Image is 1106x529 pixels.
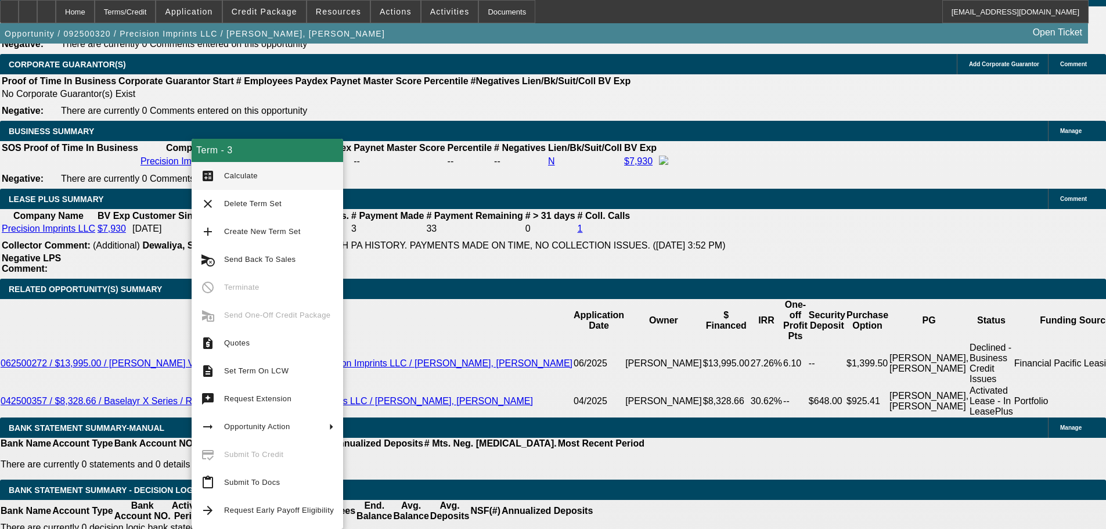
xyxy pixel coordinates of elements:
[61,106,307,116] span: There are currently 0 Comments entered on this opportunity
[201,420,215,434] mat-icon: arrow_right_alt
[356,500,392,522] th: End. Balance
[166,143,208,153] b: Company
[625,299,702,342] th: Owner
[98,211,130,221] b: BV Exp
[224,227,301,236] span: Create New Term Set
[808,342,846,385] td: --
[98,224,126,233] a: $7,930
[380,7,412,16] span: Actions
[52,500,114,522] th: Account Type
[9,195,104,204] span: LEASE PLUS SUMMARY
[624,143,657,153] b: BV Exp
[201,197,215,211] mat-icon: clear
[1060,61,1087,67] span: Comment
[430,500,470,522] th: Avg. Deposits
[142,240,229,250] b: Dewaliya, Sandeep:
[1,358,572,368] a: 062500272 / $13,995.00 / [PERSON_NAME] VG3-540 / Wellington House / Precision Imprints LLC / [PER...
[156,1,221,23] button: Application
[224,366,289,375] span: Set Term On LCW
[330,76,421,86] b: Paynet Master Score
[351,223,424,235] td: 3
[889,385,969,418] td: [PERSON_NAME], [PERSON_NAME]
[201,253,215,267] mat-icon: cancel_schedule_send
[334,500,356,522] th: Fees
[2,224,95,233] a: Precision Imprints LLC
[5,29,385,38] span: Opportunity / 092500320 / Precision Imprints LLC / [PERSON_NAME], [PERSON_NAME]
[224,394,291,403] span: Request Extension
[201,364,215,378] mat-icon: description
[371,1,420,23] button: Actions
[525,223,576,235] td: 0
[1,88,636,100] td: No Corporate Guarantor(s) Exist
[573,342,625,385] td: 06/2025
[2,240,91,250] b: Collector Comment:
[1,142,22,154] th: SOS
[470,500,501,522] th: NSF(#)
[392,500,429,522] th: Avg. Balance
[140,156,234,166] a: Precision Imprints LLC
[578,224,583,233] a: 1
[212,76,233,86] b: Start
[659,156,668,165] img: facebook-icon.png
[2,174,44,183] b: Negative:
[525,211,575,221] b: # > 31 days
[548,143,622,153] b: Lien/Bk/Suit/Coll
[224,422,290,431] span: Opportunity Action
[114,438,196,449] th: Bank Account NO.
[573,385,625,418] td: 04/2025
[501,500,593,522] th: Annualized Deposits
[118,76,210,86] b: Corporate Guarantor
[430,7,470,16] span: Activities
[969,385,1014,418] td: Activated Lease - In LeasePlus
[426,223,523,235] td: 33
[702,385,750,418] td: $8,328.66
[494,156,546,167] div: --
[52,438,114,449] th: Account Type
[224,339,250,347] span: Quotes
[93,240,140,250] span: (Additional)
[448,156,492,167] div: --
[573,299,625,342] th: Application Date
[201,503,215,517] mat-icon: arrow_forward
[165,7,212,16] span: Application
[9,60,126,69] span: CORPORATE GUARANTOR(S)
[61,174,307,183] span: There are currently 0 Comments entered on this opportunity
[236,76,293,86] b: # Employees
[1060,196,1087,202] span: Comment
[13,211,84,221] b: Company Name
[846,299,889,342] th: Purchase Option
[1,75,117,87] th: Proof of Time In Business
[1,396,533,406] a: 042500357 / $8,328.66 / Baselayr X Series / Ryonet Corporation / Precision Imprints LLC / [PERSON...
[132,211,203,221] b: Customer Since
[316,7,361,16] span: Resources
[224,506,334,514] span: Request Early Payoff Eligibility
[448,143,492,153] b: Percentile
[969,299,1014,342] th: Status
[232,7,297,16] span: Credit Package
[307,1,370,23] button: Resources
[296,76,328,86] b: Paydex
[201,169,215,183] mat-icon: calculate
[1,459,644,470] p: There are currently 0 statements and 0 details entered on this opportunity
[750,299,783,342] th: IRR
[702,342,750,385] td: $13,995.00
[783,299,808,342] th: One-off Profit Pts
[578,211,631,221] b: # Coll. Calls
[702,299,750,342] th: $ Financed
[224,255,296,264] span: Send Back To Sales
[224,478,280,487] span: Submit To Docs
[783,385,808,418] td: --
[201,392,215,406] mat-icon: try
[783,342,808,385] td: 6.10
[969,342,1014,385] td: Declined - Business Credit Issues
[23,142,139,154] th: Proof of Time In Business
[750,385,783,418] td: 30.62%
[2,253,61,274] b: Negative LPS Comment:
[1060,424,1082,431] span: Manage
[132,223,204,235] td: [DATE]
[889,342,969,385] td: [PERSON_NAME], [PERSON_NAME]
[750,342,783,385] td: 27.26%
[2,106,44,116] b: Negative:
[114,500,171,522] th: Bank Account NO.
[9,423,164,433] span: BANK STATEMENT SUMMARY-MANUAL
